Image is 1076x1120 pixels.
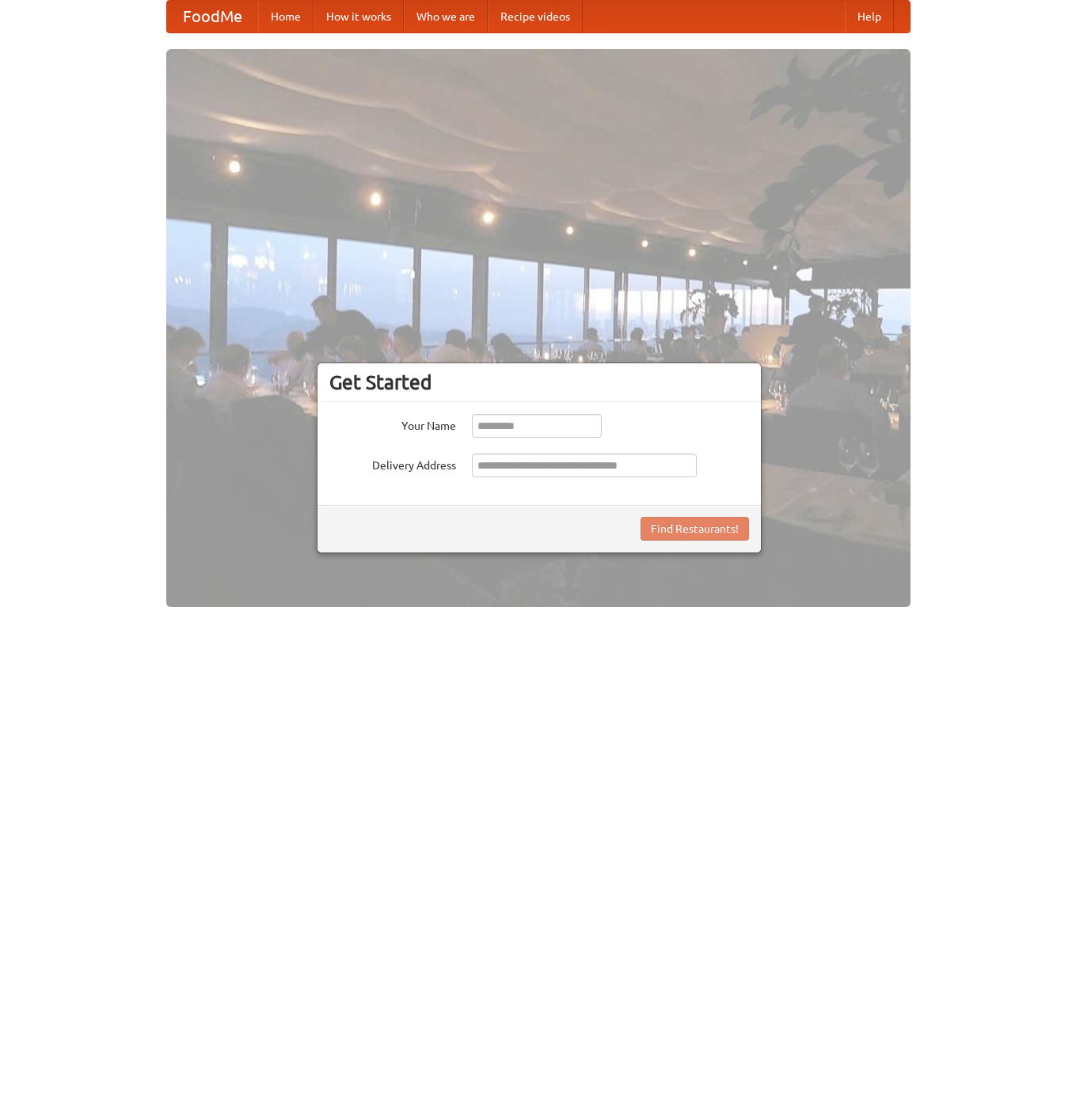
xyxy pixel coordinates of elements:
[845,1,894,32] a: Help
[329,454,456,473] label: Delivery Address
[314,1,404,32] a: How it works
[167,1,258,32] a: FoodMe
[329,370,749,394] h3: Get Started
[488,1,583,32] a: Recipe videos
[404,1,488,32] a: Who we are
[641,517,749,541] button: Find Restaurants!
[258,1,314,32] a: Home
[329,414,456,434] label: Your Name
